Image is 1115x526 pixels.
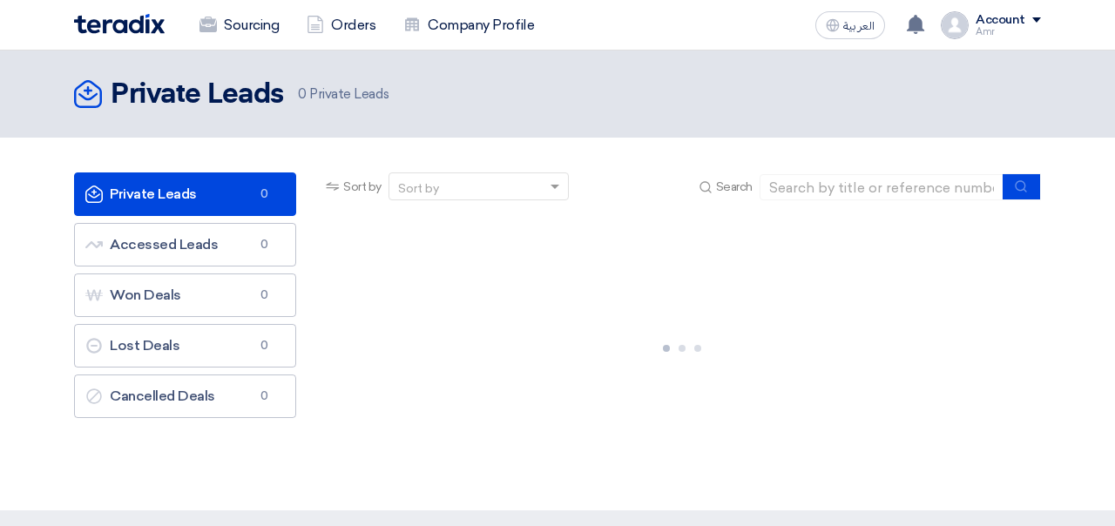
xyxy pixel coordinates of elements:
[253,337,274,354] span: 0
[815,11,885,39] button: العربية
[253,287,274,304] span: 0
[74,14,165,34] img: Teradix logo
[293,6,389,44] a: Orders
[298,86,307,102] span: 0
[253,236,274,253] span: 0
[976,13,1025,28] div: Account
[111,78,284,112] h2: Private Leads
[74,172,296,216] a: Private Leads0
[298,84,389,105] span: Private Leads
[716,178,753,196] span: Search
[389,6,548,44] a: Company Profile
[74,324,296,368] a: Lost Deals0
[253,388,274,405] span: 0
[74,273,296,317] a: Won Deals0
[253,185,274,203] span: 0
[343,178,382,196] span: Sort by
[74,374,296,418] a: Cancelled Deals0
[186,6,293,44] a: Sourcing
[74,223,296,266] a: Accessed Leads0
[760,174,1003,200] input: Search by title or reference number
[976,27,1041,37] div: Amr
[941,11,969,39] img: profile_test.png
[398,179,439,198] div: Sort by
[843,20,875,32] span: العربية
